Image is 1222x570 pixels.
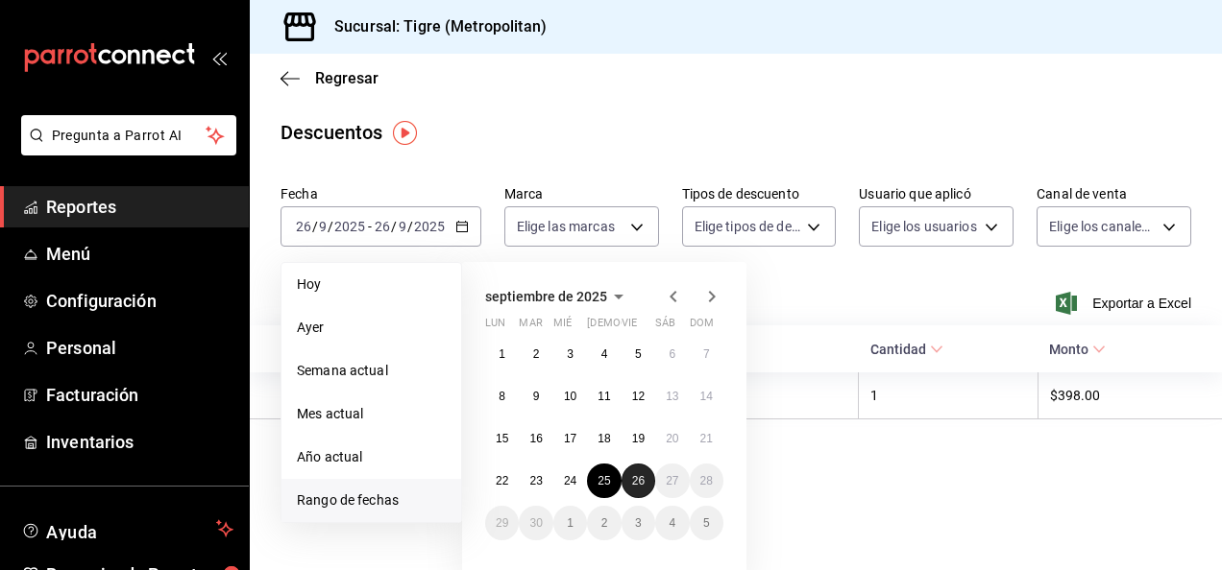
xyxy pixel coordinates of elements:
[328,219,333,234] span: /
[517,217,615,236] span: Elige las marcas
[281,69,379,87] button: Regresar
[655,337,689,371] button: 6 de septiembre de 2025
[870,342,943,357] span: Cantidad
[587,337,621,371] button: 4 de septiembre de 2025
[666,432,678,445] abbr: 20 de septiembre de 2025
[622,379,655,414] button: 12 de septiembre de 2025
[485,506,519,540] button: 29 de septiembre de 2025
[496,516,508,530] abbr: 29 de septiembre de 2025
[1060,292,1191,315] button: Exportar a Excel
[859,187,1014,201] label: Usuario que aplicó
[553,421,587,456] button: 17 de septiembre de 2025
[281,118,382,147] div: Descuentos
[46,517,208,540] span: Ayuda
[700,474,713,487] abbr: 28 de septiembre de 2025
[374,219,391,234] input: --
[485,317,505,337] abbr: lunes
[407,219,413,234] span: /
[598,390,610,403] abbr: 11 de septiembre de 2025
[601,516,608,530] abbr: 2 de octubre de 2025
[690,463,723,498] button: 28 de septiembre de 2025
[655,506,689,540] button: 4 de octubre de 2025
[567,347,574,361] abbr: 3 de septiembre de 2025
[695,217,801,236] span: Elige tipos de descuento
[297,318,446,338] span: Ayer
[622,337,655,371] button: 5 de septiembre de 2025
[398,219,407,234] input: --
[553,463,587,498] button: 24 de septiembre de 2025
[1037,187,1191,201] label: Canal de venta
[1049,342,1106,357] span: Monto
[690,379,723,414] button: 14 de septiembre de 2025
[46,288,233,314] span: Configuración
[297,404,446,424] span: Mes actual
[46,335,233,361] span: Personal
[690,317,714,337] abbr: domingo
[368,219,372,234] span: -
[21,115,236,155] button: Pregunta a Parrot AI
[553,379,587,414] button: 10 de septiembre de 2025
[529,516,542,530] abbr: 30 de septiembre de 2025
[690,337,723,371] button: 7 de septiembre de 2025
[632,390,645,403] abbr: 12 de septiembre de 2025
[533,347,540,361] abbr: 2 de septiembre de 2025
[567,516,574,530] abbr: 1 de octubre de 2025
[297,447,446,467] span: Año actual
[666,390,678,403] abbr: 13 de septiembre de 2025
[1049,217,1156,236] span: Elige los canales de venta
[682,187,837,201] label: Tipos de descuento
[485,337,519,371] button: 1 de septiembre de 2025
[703,347,710,361] abbr: 7 de septiembre de 2025
[553,317,572,337] abbr: miércoles
[666,474,678,487] abbr: 27 de septiembre de 2025
[587,506,621,540] button: 2 de octubre de 2025
[485,289,607,304] span: septiembre de 2025
[519,379,552,414] button: 9 de septiembre de 2025
[519,317,542,337] abbr: martes
[553,506,587,540] button: 1 de octubre de 2025
[504,187,659,201] label: Marca
[485,379,519,414] button: 8 de septiembre de 2025
[632,432,645,445] abbr: 19 de septiembre de 2025
[46,194,233,220] span: Reportes
[46,382,233,408] span: Facturación
[250,372,572,419] th: [PERSON_NAME]
[297,274,446,295] span: Hoy
[333,219,366,234] input: ----
[564,390,576,403] abbr: 10 de septiembre de 2025
[655,421,689,456] button: 20 de septiembre de 2025
[622,506,655,540] button: 3 de octubre de 2025
[496,474,508,487] abbr: 22 de septiembre de 2025
[529,432,542,445] abbr: 16 de septiembre de 2025
[703,516,710,530] abbr: 5 de octubre de 2025
[391,219,397,234] span: /
[13,139,236,159] a: Pregunta a Parrot AI
[635,516,642,530] abbr: 3 de octubre de 2025
[499,347,505,361] abbr: 1 de septiembre de 2025
[564,432,576,445] abbr: 17 de septiembre de 2025
[496,432,508,445] abbr: 15 de septiembre de 2025
[1038,372,1222,419] th: $398.00
[669,516,675,530] abbr: 4 de octubre de 2025
[587,463,621,498] button: 25 de septiembre de 2025
[669,347,675,361] abbr: 6 de septiembre de 2025
[598,432,610,445] abbr: 18 de septiembre de 2025
[281,187,481,201] label: Fecha
[622,317,637,337] abbr: viernes
[319,15,547,38] h3: Sucursal: Tigre (Metropolitan)
[601,347,608,361] abbr: 4 de septiembre de 2025
[700,432,713,445] abbr: 21 de septiembre de 2025
[655,463,689,498] button: 27 de septiembre de 2025
[318,219,328,234] input: --
[690,421,723,456] button: 21 de septiembre de 2025
[529,474,542,487] abbr: 23 de septiembre de 2025
[690,506,723,540] button: 5 de octubre de 2025
[315,69,379,87] span: Regresar
[655,317,675,337] abbr: sábado
[393,121,417,145] img: Tooltip marker
[46,429,233,455] span: Inventarios
[553,337,587,371] button: 3 de septiembre de 2025
[587,379,621,414] button: 11 de septiembre de 2025
[871,217,976,236] span: Elige los usuarios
